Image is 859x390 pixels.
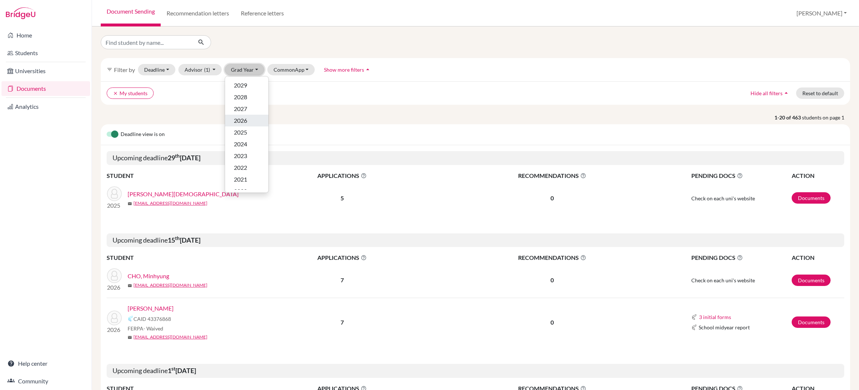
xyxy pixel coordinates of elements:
[178,64,222,75] button: Advisor(1)
[699,323,750,331] span: School midyear report
[107,87,154,99] button: clearMy students
[175,235,180,241] sup: th
[341,319,344,326] b: 7
[107,67,113,72] i: filter_list
[107,253,254,262] th: STUDENT
[1,28,90,43] a: Home
[267,64,315,75] button: CommonApp
[254,253,430,262] span: APPLICATIONS
[128,283,132,288] span: mail
[133,334,207,340] a: [EMAIL_ADDRESS][DOMAIN_NAME]
[133,315,171,323] span: CAID 43376868
[234,116,247,125] span: 2026
[107,364,844,378] h5: Upcoming deadline
[225,64,264,75] button: Grad Year
[225,173,268,185] button: 2021
[1,99,90,114] a: Analytics
[254,171,430,180] span: APPLICATIONS
[128,272,169,280] a: CHO, Minhyung
[431,318,673,327] p: 0
[128,304,174,313] a: [PERSON_NAME]
[225,79,268,91] button: 2029
[225,103,268,115] button: 2027
[691,314,697,320] img: Common App logo
[225,91,268,103] button: 2028
[792,316,831,328] a: Documents
[791,253,844,262] th: ACTION
[431,194,673,203] p: 0
[133,200,207,207] a: [EMAIL_ADDRESS][DOMAIN_NAME]
[796,87,844,99] button: Reset to default
[175,153,180,159] sup: th
[225,126,268,138] button: 2025
[691,171,791,180] span: PENDING DOCS
[234,104,247,113] span: 2027
[691,325,697,330] img: Common App logo
[225,76,269,193] div: Grad Year
[6,7,35,19] img: Bridge-U
[234,175,247,184] span: 2021
[168,154,200,162] b: 29 [DATE]
[128,316,133,322] img: Common App logo
[783,89,790,97] i: arrow_drop_up
[204,67,210,73] span: (1)
[101,35,192,49] input: Find student by name...
[792,192,831,204] a: Documents
[225,150,268,162] button: 2023
[225,162,268,173] button: 2022
[107,186,122,201] img: MALVIYA, Vaishnavi
[791,171,844,180] th: ACTION
[431,171,673,180] span: RECOMMENDATIONS
[128,325,163,332] span: FERPA
[107,201,122,210] p: 2025
[107,311,122,325] img: GOEL, Ishaan
[121,130,165,139] span: Deadline view is on
[168,236,200,244] b: 15 [DATE]
[225,138,268,150] button: 2024
[107,171,254,180] th: STUDENT
[234,128,247,137] span: 2025
[143,325,163,332] span: - Waived
[225,185,268,197] button: 2020
[168,366,196,375] b: 1 [DATE]
[691,195,755,201] span: Check on each uni's website
[324,67,364,73] span: Show more filters
[114,66,135,73] span: Filter by
[234,81,247,90] span: 2029
[744,87,796,99] button: Hide all filtersarrow_drop_up
[107,233,844,247] h5: Upcoming deadline
[107,283,122,292] p: 2026
[113,91,118,96] i: clear
[431,276,673,285] p: 0
[802,114,850,121] span: students on page 1
[234,151,247,160] span: 2023
[171,366,175,372] sup: st
[318,64,378,75] button: Show more filtersarrow_drop_up
[128,335,132,340] span: mail
[107,268,122,283] img: CHO, Minhyung
[107,325,122,334] p: 2026
[234,140,247,149] span: 2024
[751,90,783,96] span: Hide all filters
[364,66,371,73] i: arrow_drop_up
[341,194,344,201] b: 5
[691,253,791,262] span: PENDING DOCS
[225,115,268,126] button: 2026
[699,313,731,321] button: 3 initial forms
[234,163,247,172] span: 2022
[138,64,175,75] button: Deadline
[774,114,802,121] strong: 1-20 of 463
[1,46,90,60] a: Students
[107,151,844,165] h5: Upcoming deadline
[431,253,673,262] span: RECOMMENDATIONS
[234,187,247,196] span: 2020
[1,64,90,78] a: Universities
[1,81,90,96] a: Documents
[792,275,831,286] a: Documents
[691,277,755,283] span: Check on each uni's website
[341,276,344,283] b: 7
[128,201,132,206] span: mail
[133,282,207,289] a: [EMAIL_ADDRESS][DOMAIN_NAME]
[1,356,90,371] a: Help center
[1,374,90,389] a: Community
